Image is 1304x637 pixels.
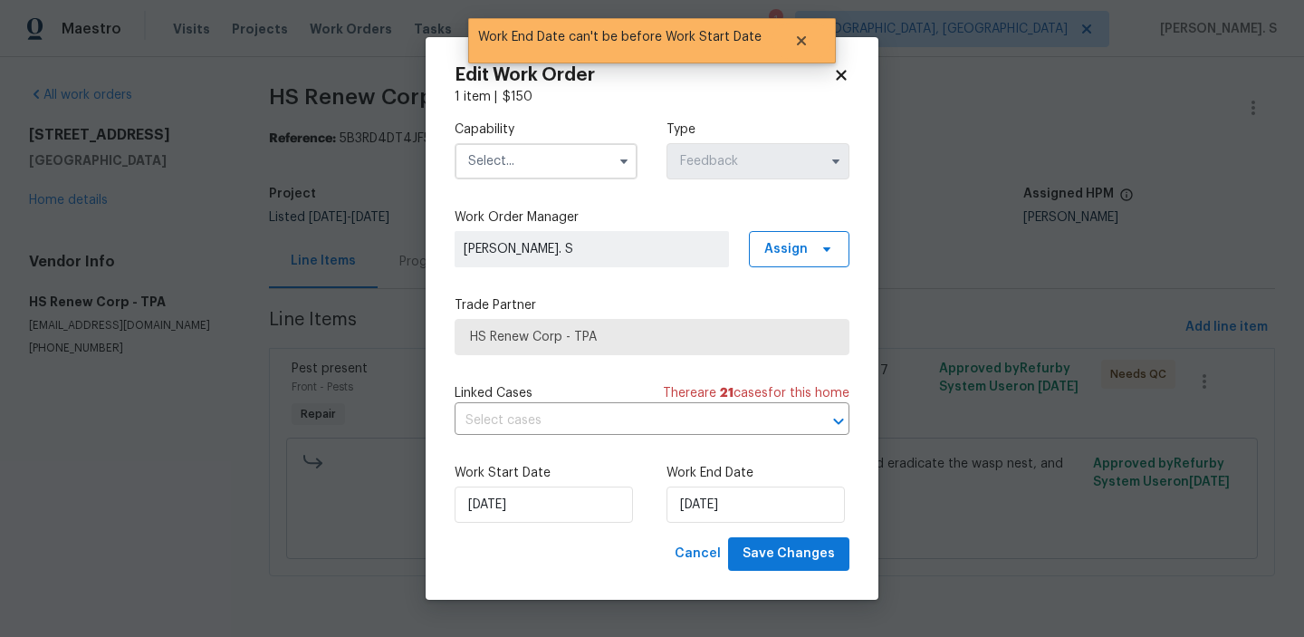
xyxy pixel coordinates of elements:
[468,18,772,56] span: Work End Date can't be before Work Start Date
[503,91,532,103] span: $ 150
[826,409,851,434] button: Open
[743,543,835,565] span: Save Changes
[666,487,845,523] input: M/D/YYYY
[825,150,847,172] button: Show options
[455,208,849,227] label: Work Order Manager
[455,407,799,435] input: Select cases
[455,464,638,482] label: Work Start Date
[720,387,733,400] span: 21
[455,88,849,106] div: 1 item |
[764,240,808,258] span: Assign
[455,143,638,179] input: Select...
[455,487,633,523] input: M/D/YYYY
[667,537,728,571] button: Cancel
[470,328,834,346] span: HS Renew Corp - TPA
[663,384,849,402] span: There are case s for this home
[455,66,833,84] h2: Edit Work Order
[772,23,831,59] button: Close
[455,121,638,139] label: Capability
[728,537,849,571] button: Save Changes
[455,384,532,402] span: Linked Cases
[455,296,849,314] label: Trade Partner
[675,543,721,565] span: Cancel
[613,150,635,172] button: Show options
[666,464,849,482] label: Work End Date
[666,121,849,139] label: Type
[666,143,849,179] input: Select...
[464,240,720,258] span: [PERSON_NAME]. S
